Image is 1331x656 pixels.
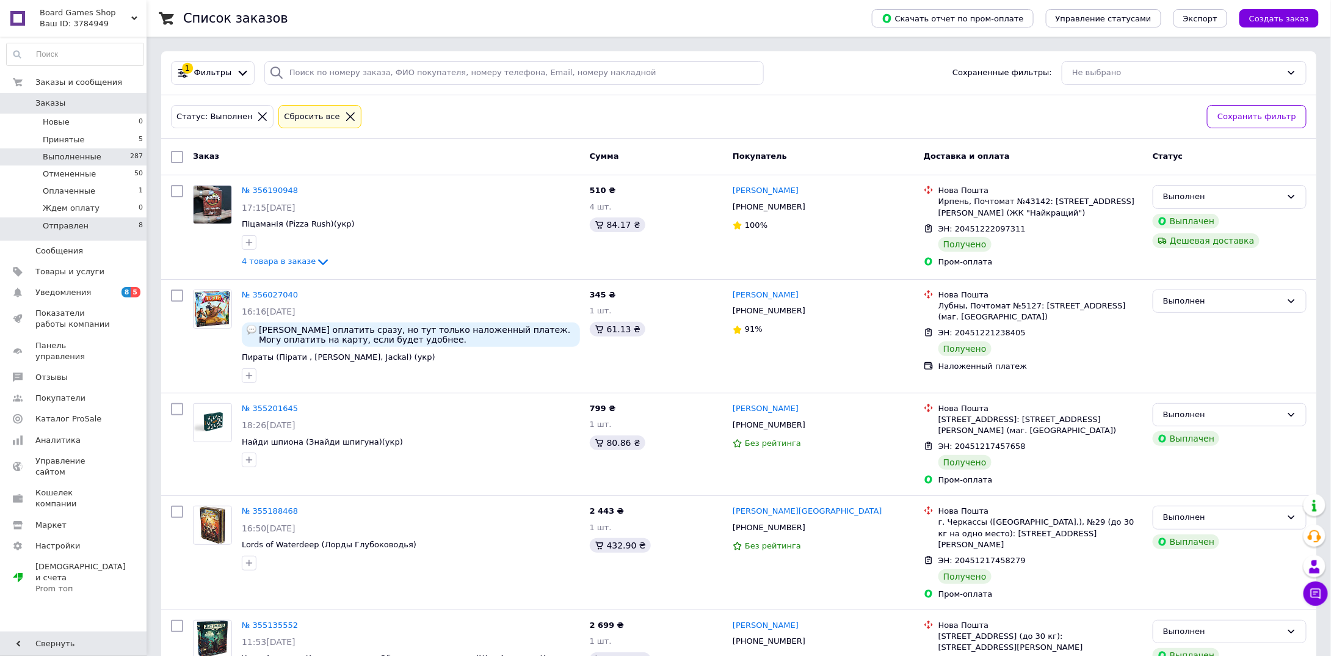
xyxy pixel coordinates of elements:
[35,266,104,277] span: Товары и услуги
[1153,534,1219,549] div: Выплачен
[590,436,645,450] div: 80.86 ₴
[730,633,808,649] div: [PHONE_NUMBER]
[590,621,624,630] span: 2 699 ₴
[134,169,143,180] span: 50
[281,111,342,123] div: Сбросить все
[1046,9,1161,27] button: Управление статусами
[242,219,355,228] a: Піцаманія (Pizza Rush)(укр)
[121,287,131,297] span: 8
[938,589,1143,600] div: Пром-оплата
[1163,511,1282,524] div: Выполнен
[1056,14,1151,23] span: Управление статусами
[193,506,232,545] a: Фото товару
[35,583,126,594] div: Prom топ
[590,306,612,315] span: 1 шт.
[1217,111,1296,123] span: Сохранить фильтр
[952,67,1052,79] span: Сохраненные фильтры:
[35,561,126,595] span: [DEMOGRAPHIC_DATA] и счета
[193,290,232,329] a: Фото товару
[938,237,992,252] div: Получено
[242,257,330,266] a: 4 товара в заказе
[730,520,808,536] div: [PHONE_NUMBER]
[590,404,616,413] span: 799 ₴
[174,111,255,123] div: Статус: Выполнен
[745,324,763,333] span: 91%
[733,620,799,632] a: [PERSON_NAME]
[1153,214,1219,228] div: Выплачен
[590,636,612,646] span: 1 шт.
[745,439,801,448] span: Без рейтинга
[35,541,80,552] span: Настройки
[938,506,1143,517] div: Нова Пошта
[200,506,225,544] img: Фото товару
[938,196,1143,218] div: Ирпень, Почтомат №43142: [STREET_ADDRESS][PERSON_NAME] (ЖК "Найкращий")
[193,185,232,224] a: Фото товару
[7,43,143,65] input: Поиск
[730,417,808,433] div: [PHONE_NUMBER]
[1072,67,1282,79] div: Не выбрано
[938,475,1143,486] div: Пром-оплата
[590,290,616,299] span: 345 ₴
[730,303,808,319] div: [PHONE_NUMBER]
[35,246,83,257] span: Сообщения
[259,325,575,344] span: [PERSON_NAME] оплатить сразу, но тут только наложенный платеж. Могу оплатить на карту, если будет...
[938,517,1143,550] div: г. Черкассы ([GEOGRAPHIC_DATA].), №29 (до 30 кг на одно место): [STREET_ADDRESS][PERSON_NAME]
[872,9,1034,27] button: Скачать отчет по пром-оплате
[242,540,416,549] a: Lords of Waterdeep (Лорды Глубоководья)
[938,224,1026,233] span: ЭН: 20451222097311
[938,290,1143,301] div: Нова Пошта
[1163,295,1282,308] div: Выполнен
[242,290,298,299] a: № 356027040
[193,151,219,161] span: Заказ
[938,631,1143,653] div: [STREET_ADDRESS] (до 30 кг): [STREET_ADDRESS][PERSON_NAME]
[590,202,612,211] span: 4 шт.
[745,220,767,230] span: 100%
[1173,9,1227,27] button: Экспорт
[938,328,1026,337] span: ЭН: 20451221238405
[242,437,403,446] a: Найди шпиона (Знайди шпигуна)(укр)
[242,621,298,630] a: № 355135552
[590,322,645,337] div: 61.13 ₴
[43,169,96,180] span: Отмененные
[590,217,645,232] div: 84.17 ₴
[733,506,882,517] a: [PERSON_NAME][GEOGRAPHIC_DATA]
[194,186,231,224] img: Фото товару
[35,372,68,383] span: Отзывы
[193,403,232,442] a: Фото товару
[43,117,70,128] span: Новые
[35,456,113,478] span: Управление сайтом
[1153,151,1183,161] span: Статус
[43,186,95,197] span: Оплаченные
[139,117,143,128] span: 0
[745,541,801,550] span: Без рейтинга
[938,442,1026,451] span: ЭН: 20451217457658
[1227,13,1319,23] a: Создать заказ
[938,569,992,584] div: Получено
[194,67,232,79] span: Фильтры
[194,290,231,328] img: Фото товару
[1153,233,1260,248] div: Дешевая доставка
[938,620,1143,631] div: Нова Пошта
[882,13,1024,24] span: Скачать отчет по пром-оплате
[1183,14,1217,23] span: Экспорт
[938,361,1143,372] div: Наложенный платеж
[242,257,316,266] span: 4 товара в заказе
[242,203,296,213] span: 17:15[DATE]
[1163,409,1282,421] div: Выполнен
[139,220,143,231] span: 8
[1163,625,1282,638] div: Выполнен
[35,340,113,362] span: Панель управления
[1239,9,1319,27] button: Создать заказ
[43,134,85,145] span: Принятые
[590,151,619,161] span: Сумма
[733,403,799,415] a: [PERSON_NAME]
[733,185,799,197] a: [PERSON_NAME]
[40,18,147,29] div: Ваш ID: 3784949
[590,523,612,532] span: 1 шт.
[242,352,435,362] a: Пираты (Пірати , [PERSON_NAME], Jackal) (укр)
[733,290,799,301] a: [PERSON_NAME]
[43,203,100,214] span: Ждем оплату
